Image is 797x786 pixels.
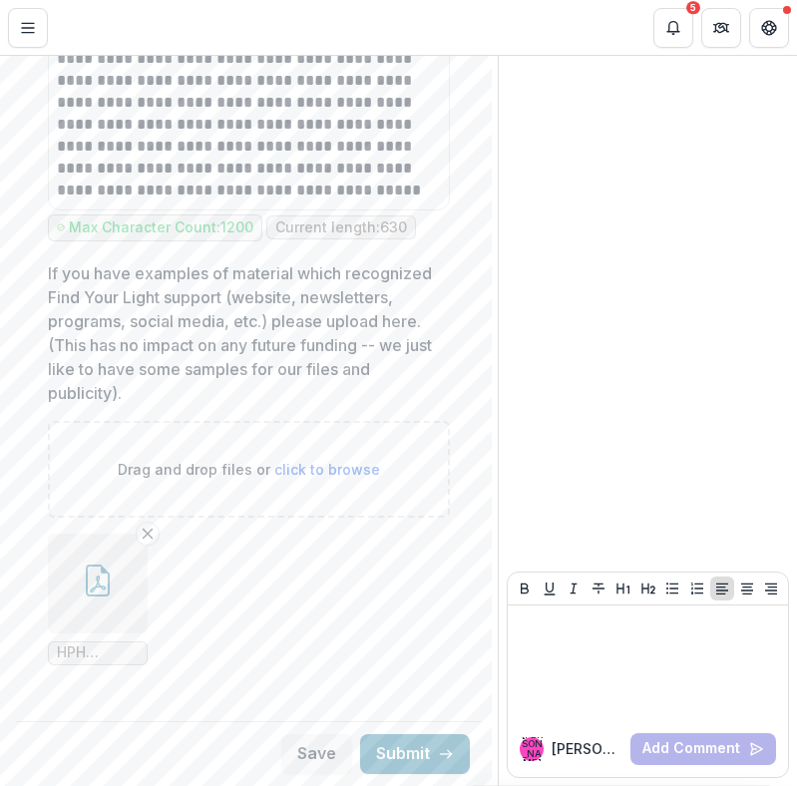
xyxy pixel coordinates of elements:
button: Ordered List [685,577,709,600]
button: Align Right [759,577,783,600]
button: Bullet List [660,577,684,600]
span: click to browse [274,461,380,478]
p: If you have examples of material which recognized Find Your Light support (website, newsletters, ... [48,261,438,405]
p: Current length: 630 [275,219,407,236]
button: Notifications [653,8,693,48]
div: Remove FileHPH Summer Concert Program 2025.pdf [48,534,148,665]
p: Drag and drop files or [118,459,380,480]
button: Heading 2 [636,577,660,600]
button: Italicize [562,577,586,600]
button: Underline [538,577,562,600]
button: Partners [701,8,741,48]
button: Heading 1 [611,577,635,600]
div: Josh Aronson [520,730,544,768]
button: Toggle Menu [8,8,48,48]
button: Remove File [136,522,160,546]
button: Get Help [749,8,789,48]
button: Add Comment [630,733,776,765]
p: [PERSON_NAME] [552,738,622,759]
button: Save [281,734,352,774]
button: Submit [360,734,470,774]
p: Max Character Count: 1200 [69,219,253,236]
div: 5 [686,1,700,15]
button: Strike [587,577,610,600]
button: Bold [513,577,537,600]
span: HPH Summer Concert Program 2025.pdf [57,644,139,661]
button: Align Left [710,577,734,600]
button: Align Center [735,577,759,600]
